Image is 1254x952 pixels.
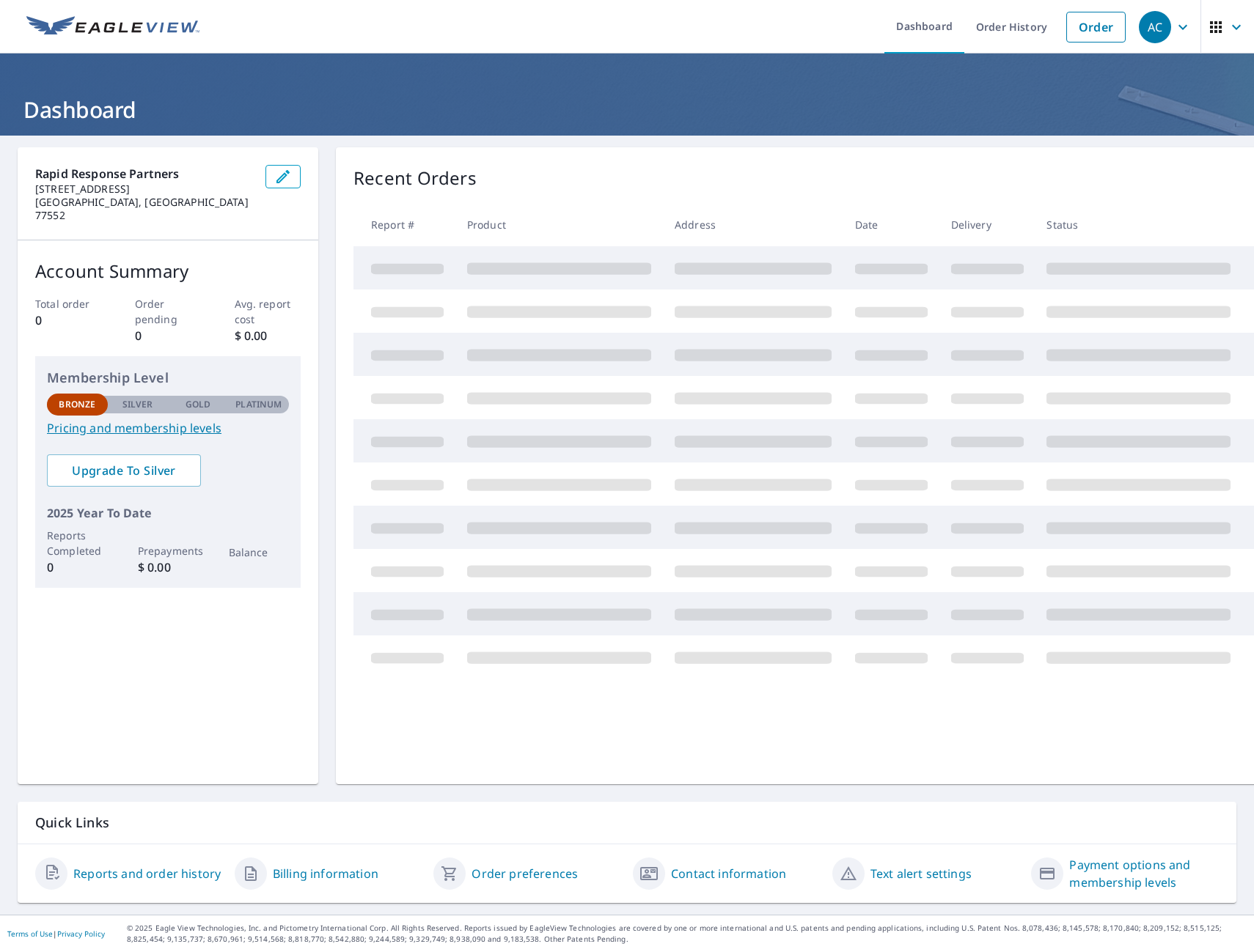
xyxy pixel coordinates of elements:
[57,929,105,939] a: Privacy Policy
[35,311,102,329] p: 0
[26,16,199,38] img: EV Logo
[18,95,1236,125] h1: Dashboard
[472,865,578,882] a: Order preferences
[939,203,1035,246] th: Delivery
[59,398,95,411] p: Bronze
[1069,856,1219,891] a: Payment options and membership levels
[122,398,153,411] p: Silver
[7,929,105,938] p: |
[127,923,1247,945] p: © 2025 Eagle View Technologies, Inc. and Pictometry International Corp. All Rights Reserved. Repo...
[59,462,189,479] span: Upgrade To Silver
[235,398,282,411] p: Platinum
[870,865,972,882] a: Text alert settings
[7,929,53,939] a: Terms of Use
[135,296,202,327] p: Order pending
[47,368,289,388] p: Membership Level
[35,196,254,222] p: [GEOGRAPHIC_DATA], [GEOGRAPHIC_DATA] 77552
[135,327,202,344] p: 0
[843,203,939,246] th: Date
[35,813,1219,832] p: Quick Links
[35,182,254,196] p: [STREET_ADDRESS]
[47,558,108,576] p: 0
[455,203,663,246] th: Product
[35,258,301,284] p: Account Summary
[186,398,210,411] p: Gold
[1066,12,1126,43] a: Order
[663,203,843,246] th: Address
[671,865,786,882] a: Contact information
[35,296,102,311] p: Total order
[47,454,201,487] a: Upgrade To Silver
[353,203,455,246] th: Report #
[47,504,289,522] p: 2025 Year To Date
[35,165,254,182] p: Rapid Response Partners
[235,327,301,344] p: $ 0.00
[73,865,221,882] a: Reports and order history
[47,419,289,437] a: Pricing and membership levels
[47,528,108,558] p: Reports Completed
[353,165,477,191] p: Recent Orders
[273,865,378,882] a: Billing information
[138,543,199,558] p: Prepayments
[235,296,301,327] p: Avg. report cost
[138,558,199,576] p: $ 0.00
[1139,11,1171,43] div: AC
[1035,203,1242,246] th: Status
[229,545,290,560] p: Balance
